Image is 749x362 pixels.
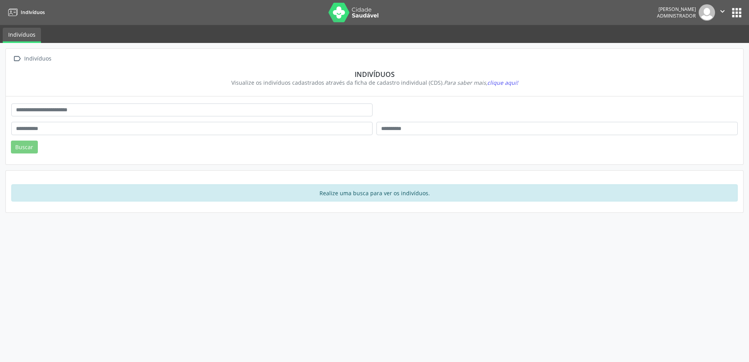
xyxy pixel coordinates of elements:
button: Buscar [11,141,38,154]
a: Indivíduos [5,6,45,19]
i:  [718,7,727,16]
i: Para saber mais, [444,79,518,86]
div: Visualize os indivíduos cadastrados através da ficha de cadastro individual (CDS). [17,78,732,87]
i:  [11,53,23,64]
div: Indivíduos [17,70,732,78]
a:  Indivíduos [11,53,53,64]
button:  [715,4,730,21]
button: apps [730,6,744,20]
a: Indivíduos [3,28,41,43]
div: Realize uma busca para ver os indivíduos. [11,184,738,202]
span: Administrador [657,12,696,19]
img: img [699,4,715,21]
div: Indivíduos [23,53,53,64]
span: clique aqui! [487,79,518,86]
span: Indivíduos [21,9,45,16]
div: [PERSON_NAME] [657,6,696,12]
